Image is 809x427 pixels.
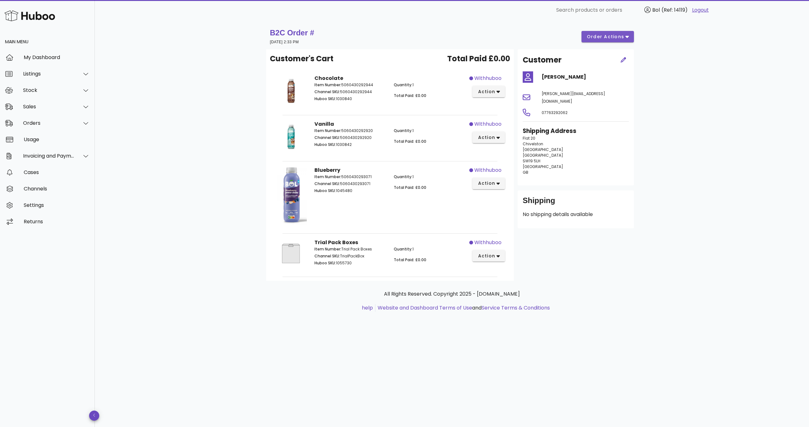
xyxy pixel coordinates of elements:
strong: Chocolate [314,75,343,82]
p: 1 [394,82,465,88]
p: TrialPackBox [314,253,386,259]
span: action [477,253,495,259]
span: Chivelston [523,141,543,147]
p: 1 [394,246,465,252]
h3: Shipping Address [523,127,629,135]
span: order actions [587,33,624,40]
p: 1045480 [314,188,386,194]
div: Cases [24,169,90,175]
strong: B2C Order # [270,28,314,37]
p: No shipping details available [523,211,629,218]
span: Item Number: [314,82,341,87]
p: 5060430292944 [314,82,386,88]
img: Product Image [275,239,307,268]
strong: Trial Pack Boxes [314,239,358,246]
p: 1030842 [314,142,386,147]
span: action [477,180,495,187]
span: Quantity: [394,246,412,252]
button: action [472,250,505,262]
p: 5060430292920 [314,135,386,141]
div: Channels [24,186,90,192]
button: action [472,86,505,97]
p: 5060430292944 [314,89,386,95]
span: Customer's Cart [270,53,333,64]
div: My Dashboard [24,54,90,60]
span: Total Paid £0.00 [447,53,510,64]
span: [GEOGRAPHIC_DATA] [523,153,563,158]
p: All Rights Reserved. Copyright 2025 - [DOMAIN_NAME] [271,290,633,298]
span: action [477,88,495,95]
p: Trial Pack Boxes [314,246,386,252]
p: 1 [394,174,465,180]
span: [GEOGRAPHIC_DATA] [523,147,563,152]
p: 1030840 [314,96,386,102]
div: Usage [24,136,90,142]
div: Listings [23,71,75,77]
a: Website and Dashboard Terms of Use [378,304,472,311]
span: Item Number: [314,174,341,179]
div: Returns [24,219,90,225]
p: 5060430292920 [314,128,386,134]
span: action [477,134,495,141]
h2: Customer [523,54,562,66]
a: help [362,304,373,311]
div: Sales [23,104,75,110]
span: withhuboo [474,75,502,82]
p: 1 [394,128,465,134]
a: Service Terms & Conditions [482,304,550,311]
div: Settings [24,202,90,208]
div: Orders [23,120,75,126]
span: Huboo SKU: [314,96,336,101]
strong: Blueberry [314,166,340,174]
span: Total Paid: £0.00 [394,185,426,190]
span: Channel SKU: [314,135,340,140]
h4: [PERSON_NAME] [542,73,629,81]
span: Quantity: [394,128,412,133]
span: Flat 20 [523,135,535,141]
span: Channel SKU: [314,89,340,94]
li: and [375,304,550,312]
span: withhuboo [474,239,502,246]
div: Invoicing and Payments [23,153,75,159]
span: Channel SKU: [314,181,340,186]
button: action [472,178,505,189]
span: (Ref: 14119) [661,6,688,14]
button: action [472,132,505,143]
small: [DATE] 2:33 PM [270,40,299,44]
span: [GEOGRAPHIC_DATA] [523,164,563,169]
span: Total Paid: £0.00 [394,257,426,262]
div: Shipping [523,195,629,211]
span: Huboo SKU: [314,188,336,193]
span: Item Number: [314,246,341,252]
strong: Vanilla [314,120,334,128]
img: Product Image [275,120,307,152]
span: SW19 5LH [523,158,540,164]
p: 5060430293071 [314,181,386,187]
span: withhuboo [474,166,502,174]
span: GB [523,170,528,175]
span: Channel SKU: [314,253,340,259]
span: withhuboo [474,120,502,128]
span: Bol [652,6,660,14]
span: Quantity: [394,174,412,179]
img: Product Image [275,75,307,106]
a: Logout [692,6,709,14]
span: Quantity: [394,82,412,87]
p: 5060430293071 [314,174,386,180]
img: Product Image [275,166,307,225]
span: Total Paid: £0.00 [394,139,426,144]
button: order actions [581,31,634,42]
span: 07763292062 [542,110,568,115]
span: Item Number: [314,128,341,133]
span: Huboo SKU: [314,142,336,147]
span: Huboo SKU: [314,260,336,266]
p: 1055730 [314,260,386,266]
span: Total Paid: £0.00 [394,93,426,98]
span: [PERSON_NAME][EMAIL_ADDRESS][DOMAIN_NAME] [542,91,605,104]
div: Stock [23,87,75,93]
img: Huboo Logo [4,9,55,22]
